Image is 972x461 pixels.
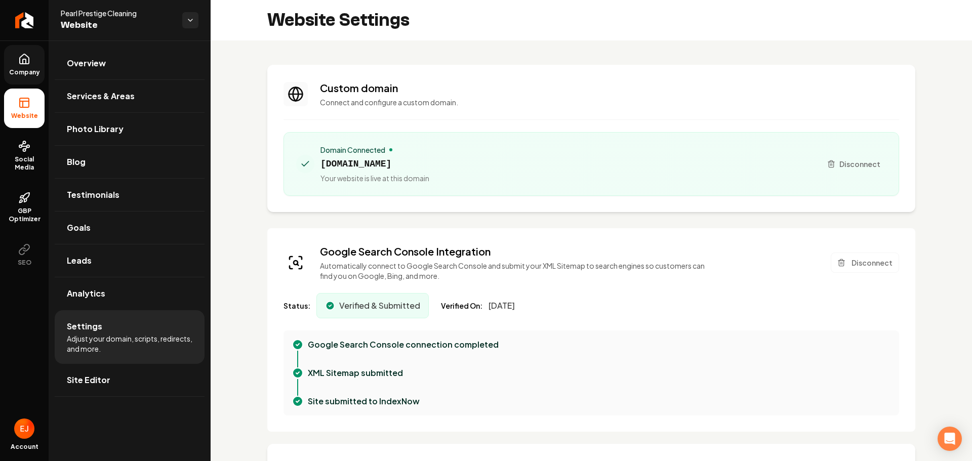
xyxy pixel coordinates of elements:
span: Goals [67,222,91,234]
p: XML Sitemap submitted [308,367,403,379]
a: Site Editor [55,364,205,396]
span: Overview [67,57,106,69]
a: Photo Library [55,113,205,145]
a: Goals [55,212,205,244]
span: Domain Connected [320,145,385,155]
p: Automatically connect to Google Search Console and submit your XML Sitemap to search engines so c... [320,261,712,281]
span: SEO [14,259,35,267]
span: Analytics [67,287,105,300]
span: Verified On: [441,301,482,311]
span: Adjust your domain, scripts, redirects, and more. [67,333,192,354]
a: Company [4,45,45,85]
span: Website [61,18,174,32]
span: Services & Areas [67,90,135,102]
span: Blog [67,156,86,168]
h2: Website Settings [267,10,410,30]
span: Account [11,443,38,451]
button: Disconnect [831,253,899,273]
a: Leads [55,244,205,277]
span: Testimonials [67,189,119,201]
button: Open user button [14,418,34,439]
a: Analytics [55,277,205,310]
a: Social Media [4,132,45,180]
img: Rebolt Logo [15,12,34,28]
a: Services & Areas [55,80,205,112]
span: Website [7,112,42,120]
span: Settings [67,320,102,332]
h3: Custom domain [320,81,899,95]
span: Social Media [4,155,45,172]
span: Disconnect [839,159,880,170]
button: SEO [4,235,45,275]
span: Leads [67,255,92,267]
span: Site Editor [67,374,110,386]
a: Testimonials [55,179,205,211]
a: GBP Optimizer [4,184,45,231]
span: Photo Library [67,123,124,135]
span: Pearl Prestige Cleaning [61,8,174,18]
span: GBP Optimizer [4,207,45,223]
span: Your website is live at this domain [320,173,429,183]
div: Open Intercom Messenger [938,427,962,451]
span: [DATE] [489,300,515,312]
p: Site submitted to IndexNow [308,395,420,407]
span: Company [5,68,44,76]
img: Eduard Joers [14,418,34,439]
a: Blog [55,146,205,178]
button: Disconnect [821,155,886,173]
p: Connect and configure a custom domain. [320,97,899,107]
p: Google Search Console connection completed [308,339,499,351]
a: Overview [55,47,205,79]
h3: Google Search Console Integration [320,244,712,259]
span: Status: [283,301,310,311]
span: Verified & Submitted [339,300,420,312]
span: [DOMAIN_NAME] [320,157,429,171]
